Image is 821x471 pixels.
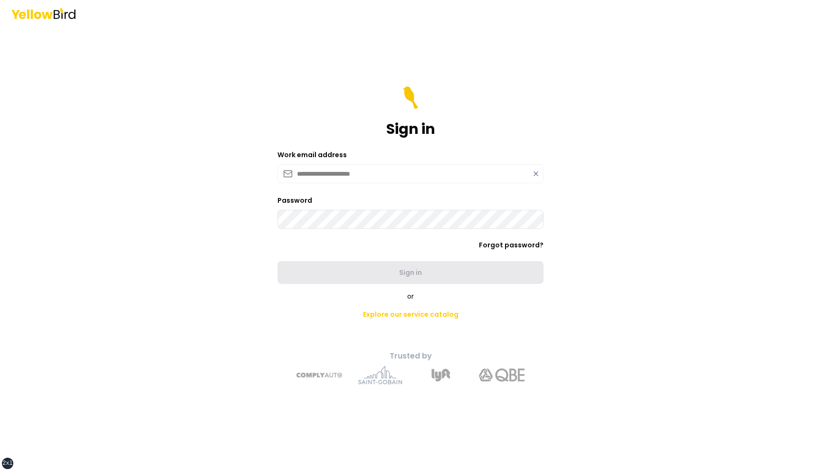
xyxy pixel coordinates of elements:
[386,121,435,138] h1: Sign in
[277,150,347,160] label: Work email address
[407,292,414,301] span: or
[277,196,312,205] label: Password
[243,350,578,362] p: Trusted by
[355,305,466,324] a: Explore our service catalog
[2,460,13,467] div: 2xl
[479,240,544,250] a: Forgot password?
